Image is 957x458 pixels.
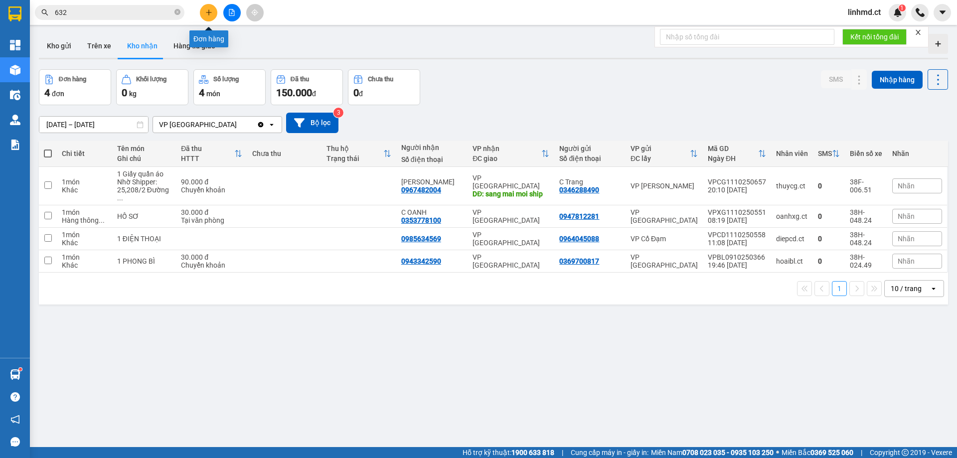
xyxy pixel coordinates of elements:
[333,108,343,118] sup: 3
[818,182,840,190] div: 0
[39,34,79,58] button: Kho gửi
[916,8,925,17] img: phone-icon
[473,154,541,162] div: ĐC giao
[898,212,915,220] span: Nhãn
[181,208,242,216] div: 30.000 đ
[930,285,938,293] svg: open
[708,239,766,247] div: 11:08 [DATE]
[199,87,204,99] span: 4
[559,178,621,186] div: C Trang
[117,145,171,153] div: Tên món
[321,141,396,167] th: Toggle SortBy
[55,7,172,18] input: Tìm tên, số ĐT hoặc mã đơn
[559,186,599,194] div: 0346288490
[252,150,317,157] div: Chưa thu
[832,281,847,296] button: 1
[59,76,86,83] div: Đơn hàng
[776,451,779,455] span: ⚪️
[10,415,20,424] span: notification
[401,186,441,194] div: 0967482004
[776,150,808,157] div: Nhân viên
[899,4,906,11] sup: 1
[165,34,223,58] button: Hàng đã giao
[401,155,463,163] div: Số điện thoại
[651,447,774,458] span: Miền Nam
[181,186,242,194] div: Chuyển khoản
[559,212,599,220] div: 0947812281
[62,253,107,261] div: 1 món
[10,40,20,50] img: dashboard-icon
[223,4,241,21] button: file-add
[708,186,766,194] div: 20:10 [DATE]
[473,208,549,224] div: VP [GEOGRAPHIC_DATA]
[708,145,758,153] div: Mã GD
[631,154,690,162] div: ĐC lấy
[117,194,123,202] span: ...
[562,447,563,458] span: |
[708,253,766,261] div: VPBL0910250366
[813,141,845,167] th: Toggle SortBy
[850,253,882,269] div: 38H-024.49
[200,4,217,21] button: plus
[117,178,171,202] div: Nhờ Shipper: 25,208/2 Đường Trấn Cung, Cổ Nhuế, Bắc Từ Liêm, HN (cước 40K+50 Shipper)
[893,8,902,17] img: icon-new-feature
[246,4,264,21] button: aim
[10,369,20,380] img: warehouse-icon
[708,216,766,224] div: 08:19 [DATE]
[348,69,420,105] button: Chưa thu0đ
[213,76,239,83] div: Số lượng
[473,231,549,247] div: VP [GEOGRAPHIC_DATA]
[660,29,834,45] input: Nhập số tổng đài
[401,235,441,243] div: 0985634569
[703,141,771,167] th: Toggle SortBy
[559,235,599,243] div: 0964045088
[934,4,951,21] button: caret-down
[468,141,554,167] th: Toggle SortBy
[850,178,882,194] div: 38F-006.51
[818,150,832,157] div: SMS
[8,6,21,21] img: logo-vxr
[10,90,20,100] img: warehouse-icon
[62,231,107,239] div: 1 món
[117,235,171,243] div: 1 ĐIỆN THOẠI
[276,87,312,99] span: 150.000
[52,90,64,98] span: đơn
[116,69,188,105] button: Khối lượng0kg
[776,257,808,265] div: hoaibl.ct
[205,9,212,16] span: plus
[776,235,808,243] div: diepcd.ct
[892,150,942,157] div: Nhãn
[915,29,922,36] span: close
[117,212,171,220] div: HỒ SƠ
[850,31,899,42] span: Kết nối tổng đài
[559,145,621,153] div: Người gửi
[631,253,698,269] div: VP [GEOGRAPHIC_DATA]
[898,257,915,265] span: Nhãn
[861,447,862,458] span: |
[326,145,383,153] div: Thu hộ
[62,150,107,157] div: Chi tiết
[228,9,235,16] span: file-add
[312,90,316,98] span: đ
[181,154,234,162] div: HTTT
[473,174,549,190] div: VP [GEOGRAPHIC_DATA]
[268,121,276,129] svg: open
[136,76,166,83] div: Khối lượng
[181,261,242,269] div: Chuyển khoản
[902,449,909,456] span: copyright
[776,182,808,190] div: thuycg.ct
[850,208,882,224] div: 38H-048.24
[117,170,171,178] div: 1 Giấy quần áo
[559,154,621,162] div: Số điện thoại
[473,145,541,153] div: VP nhận
[473,190,549,198] div: DĐ: sang mai moi ship
[631,182,698,190] div: VP [PERSON_NAME]
[93,37,417,49] li: Hotline: 1900252555
[708,154,758,162] div: Ngày ĐH
[842,29,907,45] button: Kết nối tổng đài
[818,212,840,220] div: 0
[401,144,463,152] div: Người nhận
[782,447,853,458] span: Miền Bắc
[898,182,915,190] span: Nhãn
[181,178,242,186] div: 90.000 đ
